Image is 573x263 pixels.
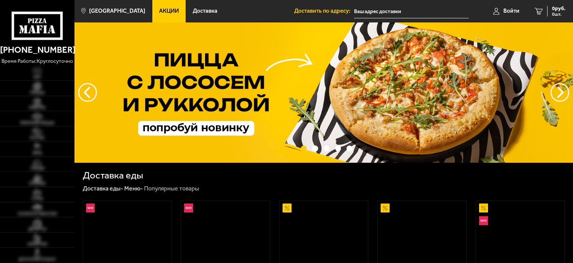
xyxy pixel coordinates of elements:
span: Доставить по адресу: [294,8,354,14]
button: точки переключения [324,146,329,151]
img: Акционный [381,204,390,212]
button: точки переключения [312,146,318,151]
img: Новинка [479,216,488,225]
img: Новинка [184,204,193,212]
span: 0 шт. [552,12,566,16]
span: Войти [503,8,519,14]
span: [GEOGRAPHIC_DATA] [89,8,145,14]
img: Новинка [86,204,95,212]
span: Доставка [193,8,217,14]
div: Популярные товары [144,185,199,193]
a: Меню- [124,185,143,192]
a: Доставка еды- [83,185,123,192]
img: Акционный [283,204,292,212]
button: точки переключения [347,146,352,151]
button: следующий [78,83,97,102]
input: Ваш адрес доставки [354,4,469,18]
button: предыдущий [551,83,569,102]
h1: Доставка еды [83,171,143,180]
button: точки переключения [301,146,307,151]
button: точки переключения [335,146,341,151]
img: Акционный [479,204,488,212]
span: Акции [159,8,179,14]
span: 0 руб. [552,6,566,11]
